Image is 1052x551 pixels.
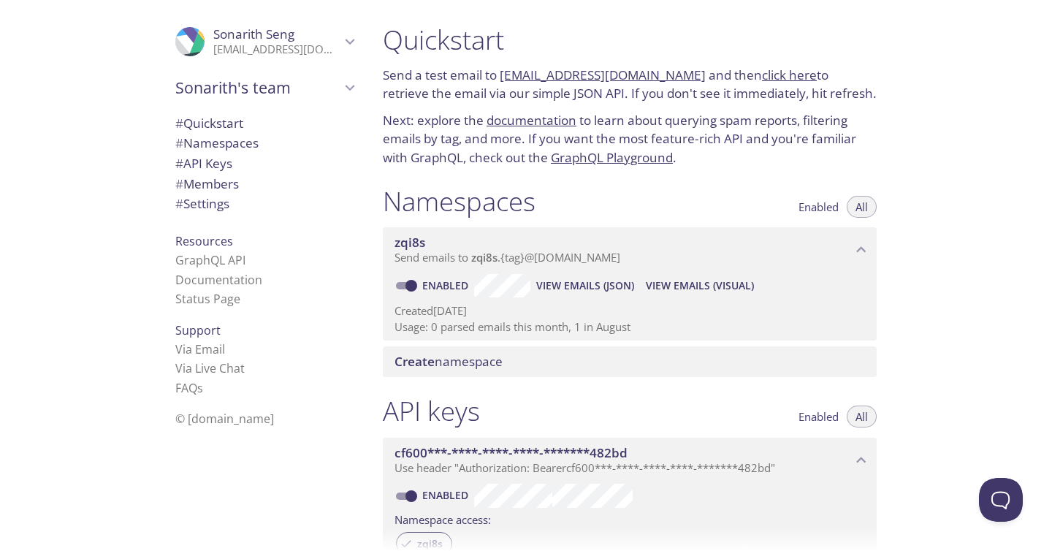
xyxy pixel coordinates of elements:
[847,406,877,427] button: All
[175,175,239,192] span: Members
[164,113,365,134] div: Quickstart
[383,346,877,377] div: Create namespace
[164,153,365,174] div: API Keys
[979,478,1023,522] iframe: Help Scout Beacon - Open
[213,26,294,42] span: Sonarith Seng
[164,69,365,107] div: Sonarith's team
[175,360,245,376] a: Via Live Chat
[790,406,847,427] button: Enabled
[383,227,877,273] div: zqi8s namespace
[420,278,474,292] a: Enabled
[175,380,203,396] a: FAQ
[551,149,673,166] a: GraphQL Playground
[175,134,259,151] span: Namespaces
[164,133,365,153] div: Namespaces
[487,112,576,129] a: documentation
[646,277,754,294] span: View Emails (Visual)
[164,18,365,66] div: Sonarith Seng
[383,185,535,218] h1: Namespaces
[640,274,760,297] button: View Emails (Visual)
[530,274,640,297] button: View Emails (JSON)
[213,42,340,57] p: [EMAIL_ADDRESS][DOMAIN_NAME]
[500,66,706,83] a: [EMAIL_ADDRESS][DOMAIN_NAME]
[420,488,474,502] a: Enabled
[175,272,262,288] a: Documentation
[394,303,865,319] p: Created [DATE]
[164,194,365,214] div: Team Settings
[536,277,634,294] span: View Emails (JSON)
[790,196,847,218] button: Enabled
[383,111,877,167] p: Next: explore the to learn about querying spam reports, filtering emails by tag, and more. If you...
[175,115,243,132] span: Quickstart
[394,508,491,529] label: Namespace access:
[394,319,865,335] p: Usage: 0 parsed emails this month, 1 in August
[175,322,221,338] span: Support
[383,395,480,427] h1: API keys
[175,411,274,427] span: © [DOMAIN_NAME]
[847,196,877,218] button: All
[471,250,498,265] span: zqi8s
[175,115,183,132] span: #
[175,195,183,212] span: #
[383,23,877,56] h1: Quickstart
[175,195,229,212] span: Settings
[175,175,183,192] span: #
[394,353,435,370] span: Create
[394,250,620,265] span: Send emails to . {tag} @[DOMAIN_NAME]
[394,234,425,251] span: zqi8s
[175,77,340,98] span: Sonarith's team
[762,66,817,83] a: click here
[175,233,233,249] span: Resources
[394,353,503,370] span: namespace
[175,291,240,307] a: Status Page
[383,66,877,103] p: Send a test email to and then to retrieve the email via our simple JSON API. If you don't see it ...
[175,341,225,357] a: Via Email
[175,134,183,151] span: #
[175,155,183,172] span: #
[197,380,203,396] span: s
[175,252,245,268] a: GraphQL API
[175,155,232,172] span: API Keys
[164,174,365,194] div: Members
